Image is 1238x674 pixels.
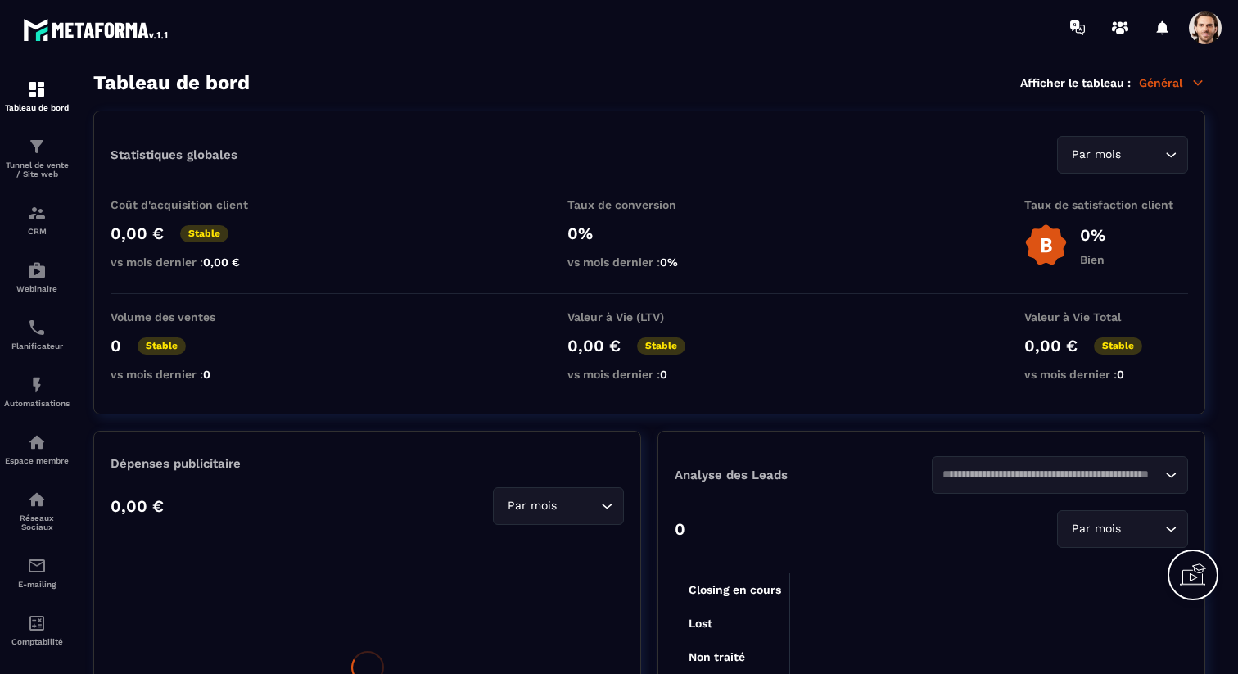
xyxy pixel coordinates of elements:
tspan: Closing en cours [689,583,781,597]
p: Taux de satisfaction client [1024,198,1188,211]
a: automationsautomationsEspace membre [4,420,70,477]
p: CRM [4,227,70,236]
img: formation [27,203,47,223]
p: Tunnel de vente / Site web [4,161,70,179]
img: scheduler [27,318,47,337]
div: Search for option [1057,510,1188,548]
p: Bien [1080,253,1105,266]
tspan: Lost [689,617,712,630]
a: formationformationCRM [4,191,70,248]
span: 0 [660,368,667,381]
p: Planificateur [4,342,70,351]
a: formationformationTunnel de vente / Site web [4,124,70,191]
p: Volume des ventes [111,310,274,323]
img: automations [27,375,47,395]
p: 0% [567,224,731,243]
img: accountant [27,613,47,633]
span: Par mois [1068,146,1124,164]
img: b-badge-o.b3b20ee6.svg [1024,224,1068,267]
p: 0 [675,519,685,539]
p: Réseaux Sociaux [4,513,70,532]
p: vs mois dernier : [567,368,731,381]
img: social-network [27,490,47,509]
p: Valeur à Vie Total [1024,310,1188,323]
span: 0 [1117,368,1124,381]
p: Statistiques globales [111,147,237,162]
img: email [27,556,47,576]
span: Par mois [504,497,560,515]
p: 0,00 € [111,496,164,516]
p: 0% [1080,225,1105,245]
p: Dépenses publicitaire [111,456,624,471]
p: Automatisations [4,399,70,408]
span: 0 [203,368,210,381]
p: Valeur à Vie (LTV) [567,310,731,323]
a: automationsautomationsAutomatisations [4,363,70,420]
a: automationsautomationsWebinaire [4,248,70,305]
input: Search for option [1124,520,1161,538]
img: automations [27,432,47,452]
p: Stable [138,337,186,355]
p: 0,00 € [567,336,621,355]
div: Search for option [932,456,1189,494]
input: Search for option [942,466,1162,484]
p: Espace membre [4,456,70,465]
span: 0,00 € [203,256,240,269]
input: Search for option [1124,146,1161,164]
div: Search for option [493,487,624,525]
p: vs mois dernier : [1024,368,1188,381]
p: Stable [1094,337,1142,355]
div: Search for option [1057,136,1188,174]
span: 0% [660,256,678,269]
p: 0,00 € [111,224,164,243]
p: Afficher le tableau : [1020,76,1131,89]
a: accountantaccountantComptabilité [4,601,70,658]
p: Analyse des Leads [675,468,932,482]
a: social-networksocial-networkRéseaux Sociaux [4,477,70,544]
img: formation [27,137,47,156]
p: Stable [637,337,685,355]
img: automations [27,260,47,280]
input: Search for option [560,497,597,515]
p: Webinaire [4,284,70,293]
p: Général [1139,75,1205,90]
p: Stable [180,225,228,242]
p: Tableau de bord [4,103,70,112]
a: formationformationTableau de bord [4,67,70,124]
p: vs mois dernier : [111,256,274,269]
p: 0,00 € [1024,336,1078,355]
span: Par mois [1068,520,1124,538]
p: vs mois dernier : [567,256,731,269]
p: Taux de conversion [567,198,731,211]
img: logo [23,15,170,44]
p: E-mailing [4,580,70,589]
a: emailemailE-mailing [4,544,70,601]
img: formation [27,79,47,99]
tspan: Non traité [689,650,745,663]
a: schedulerschedulerPlanificateur [4,305,70,363]
p: vs mois dernier : [111,368,274,381]
p: 0 [111,336,121,355]
p: Coût d'acquisition client [111,198,274,211]
p: Comptabilité [4,637,70,646]
h3: Tableau de bord [93,71,250,94]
